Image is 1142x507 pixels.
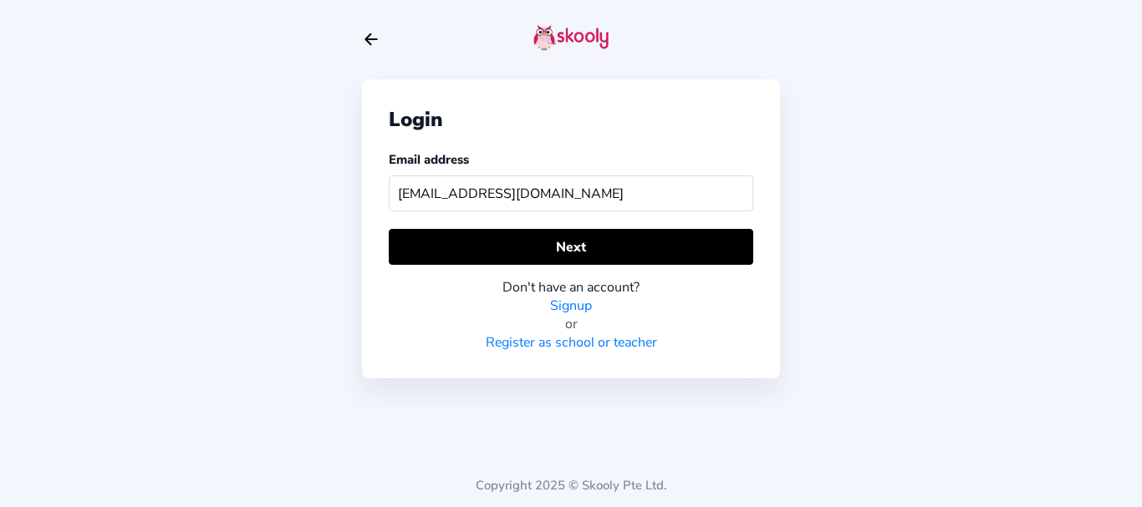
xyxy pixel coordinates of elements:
a: Register as school or teacher [486,333,657,352]
div: Login [389,106,753,133]
img: skooly-logo.png [533,24,609,51]
label: Email address [389,151,469,168]
a: Signup [550,297,592,315]
button: arrow back outline [362,30,380,48]
div: Don't have an account? [389,278,753,297]
button: Next [389,229,753,265]
div: or [389,315,753,333]
input: Your email address [389,175,753,211]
